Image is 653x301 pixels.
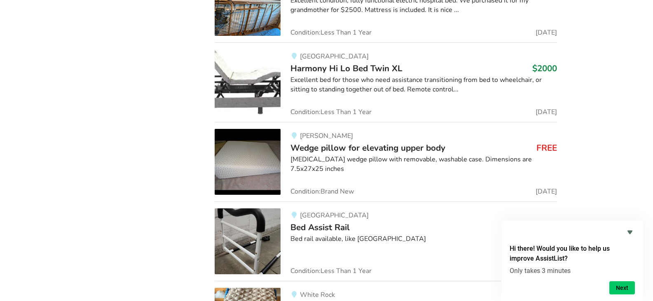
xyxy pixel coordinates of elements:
span: Wedge pillow for elevating upper body [290,142,445,154]
h3: FREE [536,142,557,153]
span: [GEOGRAPHIC_DATA] [300,211,369,220]
button: Hide survey [625,227,635,237]
span: [DATE] [536,29,557,36]
span: Condition: Less Than 1 Year [290,268,372,274]
span: [DATE] [536,109,557,115]
span: [PERSON_NAME] [300,131,353,140]
h2: Hi there! Would you like to help us improve AssistList? [510,244,635,264]
div: Bed rail available, like [GEOGRAPHIC_DATA] [290,234,557,244]
a: bedroom equipment-wedge pillow for elevating upper body[PERSON_NAME]Wedge pillow for elevating up... [215,122,557,201]
a: bedroom equipment-bed assist rail[GEOGRAPHIC_DATA]Bed Assist Rail$60Bed rail available, like [GEO... [215,201,557,281]
span: Harmony Hi Lo Bed Twin XL [290,63,403,74]
h3: $2000 [532,63,557,74]
img: bedroom equipment-harmony hi lo bed twin xl [215,49,281,115]
span: Condition: Less Than 1 Year [290,109,372,115]
div: [MEDICAL_DATA] wedge pillow with removable, washable case. Dimensions are 7.5x27x25 inches [290,155,557,174]
span: Condition: Less Than 1 Year [290,29,372,36]
span: White Rock [300,290,335,299]
span: Condition: Brand New [290,188,354,195]
div: Hi there! Would you like to help us improve AssistList? [510,227,635,294]
span: Bed Assist Rail [290,222,350,233]
button: Next question [609,281,635,294]
img: bedroom equipment-bed assist rail [215,208,281,274]
a: bedroom equipment-harmony hi lo bed twin xl[GEOGRAPHIC_DATA]Harmony Hi Lo Bed Twin XL$2000Excelle... [215,42,557,122]
p: Only takes 3 minutes [510,267,635,275]
img: bedroom equipment-wedge pillow for elevating upper body [215,129,281,195]
span: [DATE] [536,188,557,195]
div: Excellent bed for those who need assistance transitioning from bed to wheelchair, or sitting to s... [290,75,557,94]
span: [GEOGRAPHIC_DATA] [300,52,369,61]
